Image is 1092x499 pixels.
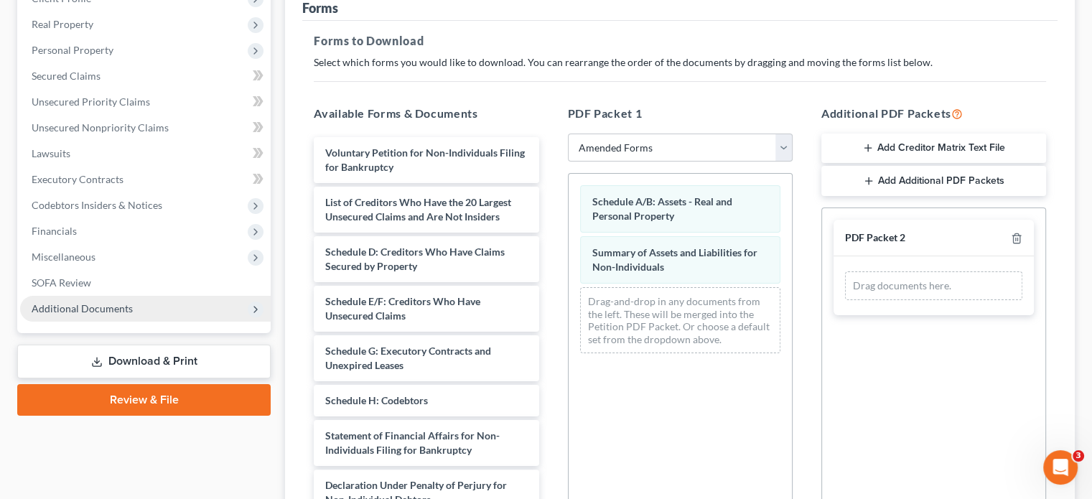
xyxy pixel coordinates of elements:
[32,95,150,108] span: Unsecured Priority Claims
[314,32,1046,50] h5: Forms to Download
[20,141,271,167] a: Lawsuits
[821,105,1046,122] h5: Additional PDF Packets
[20,63,271,89] a: Secured Claims
[32,44,113,56] span: Personal Property
[821,134,1046,164] button: Add Creditor Matrix Text File
[325,246,505,272] span: Schedule D: Creditors Who Have Claims Secured by Property
[32,302,133,314] span: Additional Documents
[32,199,162,211] span: Codebtors Insiders & Notices
[32,70,101,82] span: Secured Claims
[20,167,271,192] a: Executory Contracts
[32,225,77,237] span: Financials
[325,394,428,406] span: Schedule H: Codebtors
[32,147,70,159] span: Lawsuits
[32,173,123,185] span: Executory Contracts
[325,429,500,456] span: Statement of Financial Affairs for Non-Individuals Filing for Bankruptcy
[580,287,780,353] div: Drag-and-drop in any documents from the left. These will be merged into the Petition PDF Packet. ...
[568,105,793,122] h5: PDF Packet 1
[314,55,1046,70] p: Select which forms you would like to download. You can rearrange the order of the documents by dr...
[325,345,491,371] span: Schedule G: Executory Contracts and Unexpired Leases
[314,105,538,122] h5: Available Forms & Documents
[821,166,1046,196] button: Add Additional PDF Packets
[325,146,525,173] span: Voluntary Petition for Non-Individuals Filing for Bankruptcy
[325,196,511,223] span: List of Creditors Who Have the 20 Largest Unsecured Claims and Are Not Insiders
[32,276,91,289] span: SOFA Review
[17,384,271,416] a: Review & File
[20,115,271,141] a: Unsecured Nonpriority Claims
[592,246,757,273] span: Summary of Assets and Liabilities for Non-Individuals
[32,18,93,30] span: Real Property
[20,89,271,115] a: Unsecured Priority Claims
[32,121,169,134] span: Unsecured Nonpriority Claims
[20,270,271,296] a: SOFA Review
[1043,450,1078,485] iframe: Intercom live chat
[325,295,480,322] span: Schedule E/F: Creditors Who Have Unsecured Claims
[845,231,905,245] div: PDF Packet 2
[845,271,1022,300] div: Drag documents here.
[1073,450,1084,462] span: 3
[592,195,732,222] span: Schedule A/B: Assets - Real and Personal Property
[32,251,95,263] span: Miscellaneous
[17,345,271,378] a: Download & Print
